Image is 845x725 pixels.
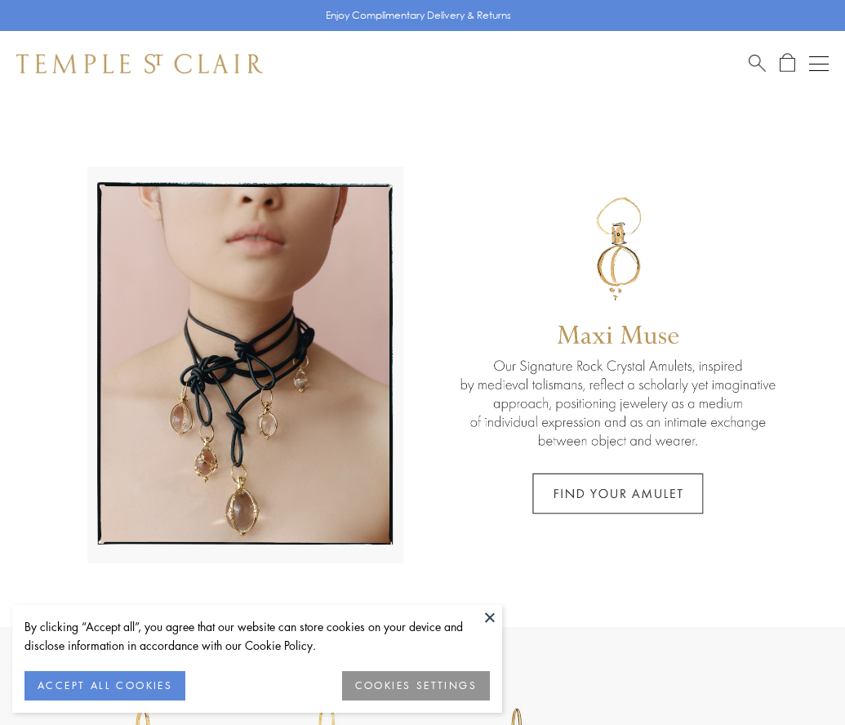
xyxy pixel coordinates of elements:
img: Temple St. Clair [16,54,263,73]
div: By clicking “Accept all”, you agree that our website can store cookies on your device and disclos... [24,617,490,655]
button: ACCEPT ALL COOKIES [24,671,185,701]
button: Open navigation [809,54,829,73]
p: Enjoy Complimentary Delivery & Returns [326,7,511,24]
a: Search [749,53,766,73]
a: Open Shopping Bag [780,53,795,73]
button: COOKIES SETTINGS [342,671,490,701]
